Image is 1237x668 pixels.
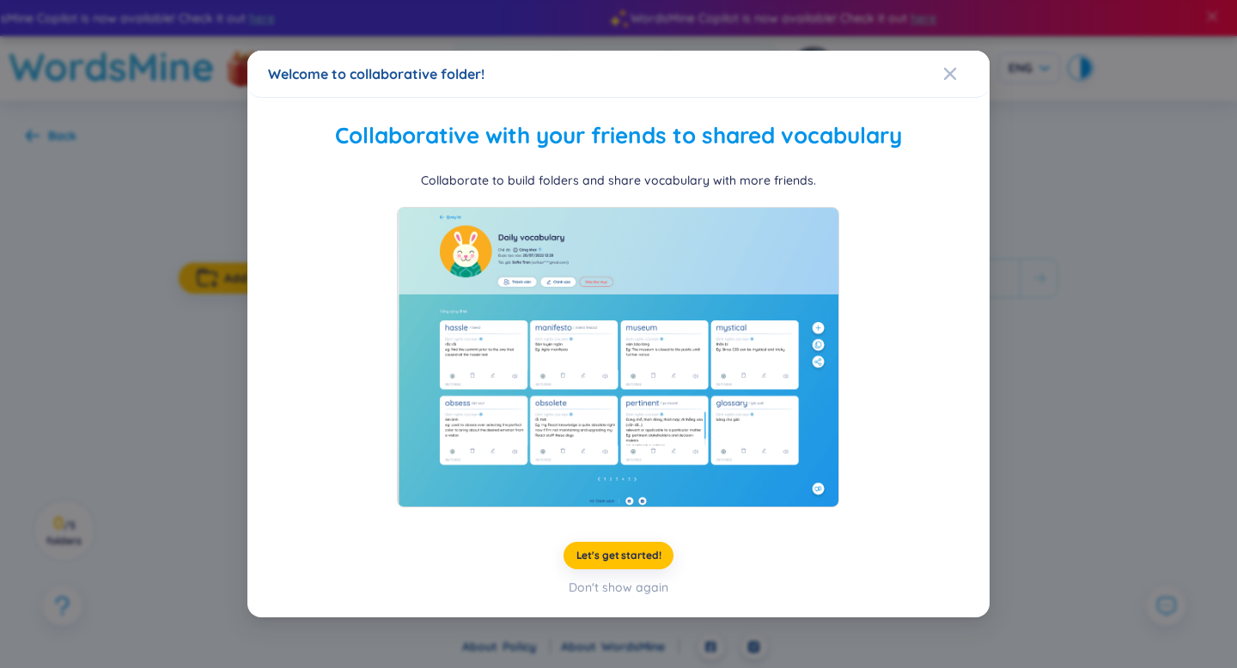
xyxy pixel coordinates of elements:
[564,542,674,569] button: Let's get started!
[268,64,969,83] div: Welcome to collaborative folder!
[569,578,668,597] div: Don't show again
[421,171,816,190] div: Collaborate to build folders and share vocabulary with more friends.
[268,118,969,154] h2: Collaborative with your friends to shared vocabulary
[576,549,661,562] span: Let's get started!
[943,51,990,97] button: Close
